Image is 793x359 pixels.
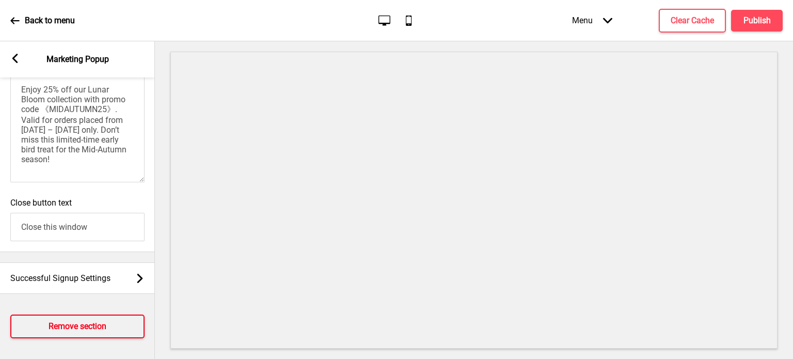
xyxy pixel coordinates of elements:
label: Close button text [10,198,72,208]
span: Enjoy 25% off our Lunar Bloom collection with promo code 《MIDAUTUMN25》. Valid for orders placed f... [21,85,129,164]
button: Clear Cache [659,9,726,33]
div: Menu [562,5,623,36]
button: Remove section [10,315,145,338]
h4: Publish [743,15,771,26]
p: Back to menu [25,15,75,26]
h4: Remove section [49,321,106,332]
a: Back to menu [10,7,75,35]
span: Successful Signup Settings [10,273,110,283]
p: Marketing Popup [46,54,109,65]
button: Publish [731,10,783,32]
h4: Clear Cache [671,15,714,26]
